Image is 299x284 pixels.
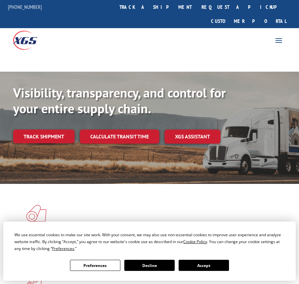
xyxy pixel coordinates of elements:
a: [PHONE_NUMBER] [8,4,42,10]
b: Visibility, transparency, and control for your entire supply chain. [13,84,226,117]
button: Accept [179,260,229,271]
span: Preferences [52,246,74,251]
a: Track shipment [13,130,75,143]
a: Calculate transit time [80,130,159,144]
div: Cookie Consent Prompt [3,222,296,281]
img: xgs-icon-total-supply-chain-intelligence-red [26,205,46,222]
a: Customer Portal [206,14,291,28]
button: Decline [124,260,175,271]
div: We use essential cookies to make our site work. With your consent, we may also use non-essential ... [14,231,284,252]
span: Cookie Policy [183,239,207,244]
a: XGS ASSISTANT [165,130,220,144]
button: Preferences [70,260,120,271]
